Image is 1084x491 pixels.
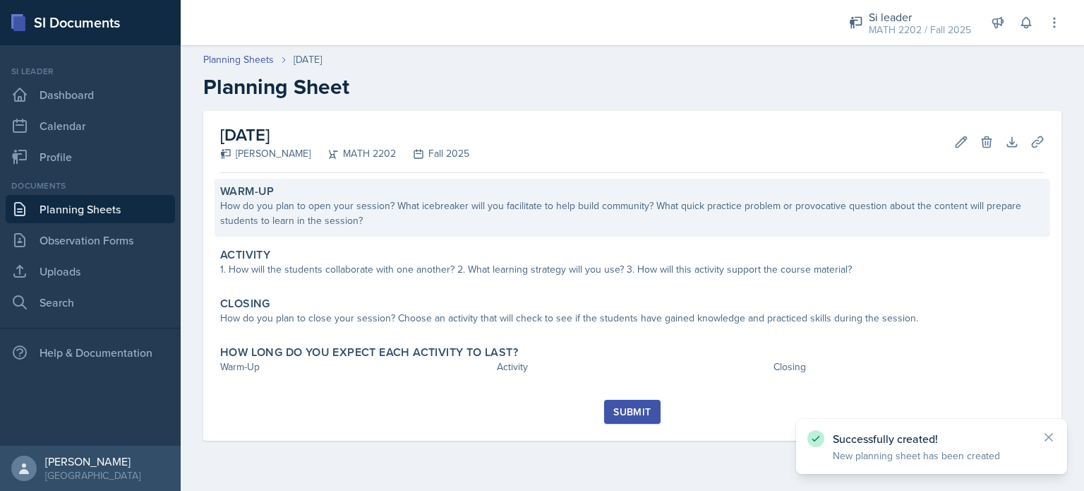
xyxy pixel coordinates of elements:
[497,360,768,374] div: Activity
[220,297,270,311] label: Closing
[833,449,1030,463] p: New planning sheet has been created
[6,338,175,367] div: Help & Documentation
[6,65,175,78] div: Si leader
[396,146,469,161] div: Fall 2025
[6,112,175,140] a: Calendar
[203,52,274,67] a: Planning Sheets
[833,432,1030,446] p: Successfully created!
[45,468,140,483] div: [GEOGRAPHIC_DATA]
[6,81,175,109] a: Dashboard
[6,195,175,223] a: Planning Sheets
[311,146,396,161] div: MATH 2202
[604,400,660,424] button: Submit
[773,360,1044,374] div: Closing
[203,74,1061,100] h2: Planning Sheet
[869,8,971,25] div: Si leader
[6,179,175,192] div: Documents
[220,199,1044,228] div: How do you plan to open your session? What icebreaker will you facilitate to help build community...
[220,311,1044,326] div: How do you plan to close your session? Choose an activity that will check to see if the students ...
[6,288,175,317] a: Search
[220,122,469,148] h2: [DATE]
[869,23,971,37] div: MATH 2202 / Fall 2025
[6,143,175,171] a: Profile
[220,184,275,199] label: Warm-Up
[220,146,311,161] div: [PERSON_NAME]
[220,262,1044,277] div: 1. How will the students collaborate with one another? 2. What learning strategy will you use? 3....
[220,248,270,262] label: Activity
[294,52,322,67] div: [DATE]
[613,406,651,418] div: Submit
[6,226,175,254] a: Observation Forms
[220,345,518,360] label: How long do you expect each activity to last?
[6,257,175,285] a: Uploads
[45,454,140,468] div: [PERSON_NAME]
[220,360,491,374] div: Warm-Up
